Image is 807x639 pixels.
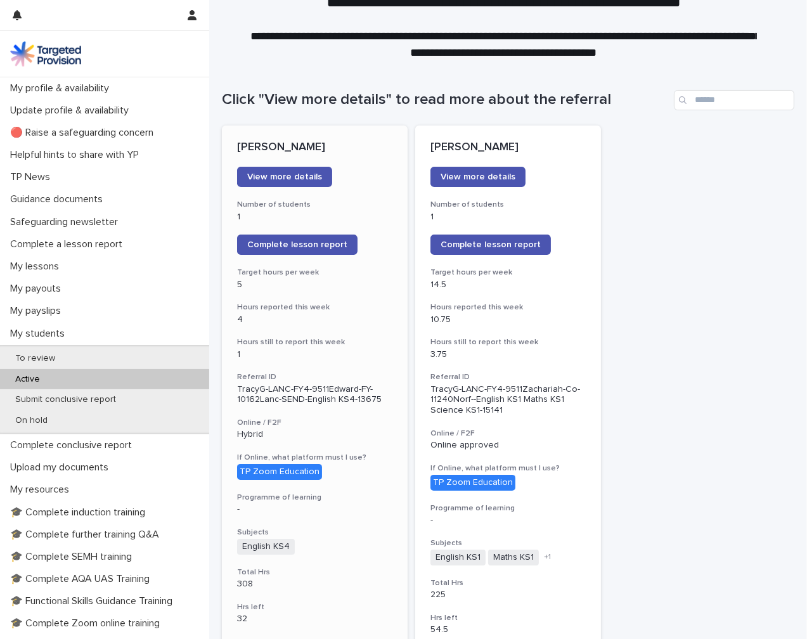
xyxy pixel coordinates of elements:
h3: Number of students [430,200,586,210]
h3: If Online, what platform must I use? [430,463,586,474]
p: My lessons [5,261,69,273]
p: 1 [237,212,392,223]
p: My profile & availability [5,82,119,94]
h3: Total Hrs [430,578,586,588]
p: My students [5,328,75,340]
div: TP Zoom Education [430,475,515,491]
p: My payslips [5,305,71,317]
span: View more details [247,172,322,181]
h3: Hrs left [430,613,586,623]
p: 3.75 [430,349,586,360]
p: Upload my documents [5,461,119,474]
h3: Programme of learning [430,503,586,513]
p: 14.5 [430,280,586,290]
h3: Referral ID [430,372,586,382]
p: 🎓 Complete SEMH training [5,551,142,563]
h3: Hours reported this week [237,302,392,313]
a: Complete lesson report [237,235,358,255]
a: View more details [237,167,332,187]
h3: Target hours per week [430,268,586,278]
p: [PERSON_NAME] [430,141,586,155]
h3: Number of students [237,200,392,210]
p: To review [5,353,65,364]
p: Guidance documents [5,193,113,205]
p: On hold [5,415,58,426]
span: + 1 [544,553,551,561]
p: My resources [5,484,79,496]
a: Complete lesson report [430,235,551,255]
span: Complete lesson report [247,240,347,249]
p: Safeguarding newsletter [5,216,128,228]
p: 4 [237,314,392,325]
h3: Online / F2F [237,418,392,428]
h3: Referral ID [237,372,392,382]
p: Complete a lesson report [5,238,132,250]
span: English KS4 [237,539,295,555]
h3: Hrs left [237,602,392,612]
div: TP Zoom Education [237,464,322,480]
p: 5 [237,280,392,290]
h3: Subjects [237,527,392,538]
h3: Hours still to report this week [430,337,586,347]
p: TP News [5,171,60,183]
p: 🔴 Raise a safeguarding concern [5,127,164,139]
p: 32 [237,614,392,624]
p: 1 [430,212,586,223]
p: 225 [430,590,586,600]
p: 🎓 Complete induction training [5,507,155,519]
p: Helpful hints to share with YP [5,149,149,161]
p: 10.75 [430,314,586,325]
p: 🎓 Complete Zoom online training [5,617,170,629]
img: M5nRWzHhSzIhMunXDL62 [10,41,81,67]
p: 54.5 [430,624,586,635]
span: English KS1 [430,550,486,565]
span: Maths KS1 [488,550,539,565]
h3: Online / F2F [430,429,586,439]
p: 🎓 Functional Skills Guidance Training [5,595,183,607]
input: Search [674,90,794,110]
p: 🎓 Complete AQA UAS Training [5,573,160,585]
h3: If Online, what platform must I use? [237,453,392,463]
h3: Total Hrs [237,567,392,578]
p: Update profile & availability [5,105,139,117]
h3: Programme of learning [237,493,392,503]
p: My payouts [5,283,71,295]
p: Active [5,374,50,385]
h3: Hours reported this week [430,302,586,313]
p: 1 [237,349,392,360]
p: [PERSON_NAME] [237,141,392,155]
p: Online approved [430,440,586,451]
span: Complete lesson report [441,240,541,249]
p: 🎓 Complete further training Q&A [5,529,169,541]
p: - [237,504,392,515]
h1: Click "View more details" to read more about the referral [222,91,669,109]
p: 308 [237,579,392,590]
span: View more details [441,172,515,181]
h3: Subjects [430,538,586,548]
p: - [430,515,586,526]
h3: Hours still to report this week [237,337,392,347]
p: Complete conclusive report [5,439,142,451]
p: Hybrid [237,429,392,440]
h3: Target hours per week [237,268,392,278]
a: View more details [430,167,526,187]
p: TracyG-LANC-FY4-9511Zachariah-Co-11240Norf--English KS1 Maths KS1 Science KS1-15141 [430,384,586,416]
p: Submit conclusive report [5,394,126,405]
p: TracyG-LANC-FY4-9511Edward-FY-10162Lanc-SEND-English KS4-13675 [237,384,392,406]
